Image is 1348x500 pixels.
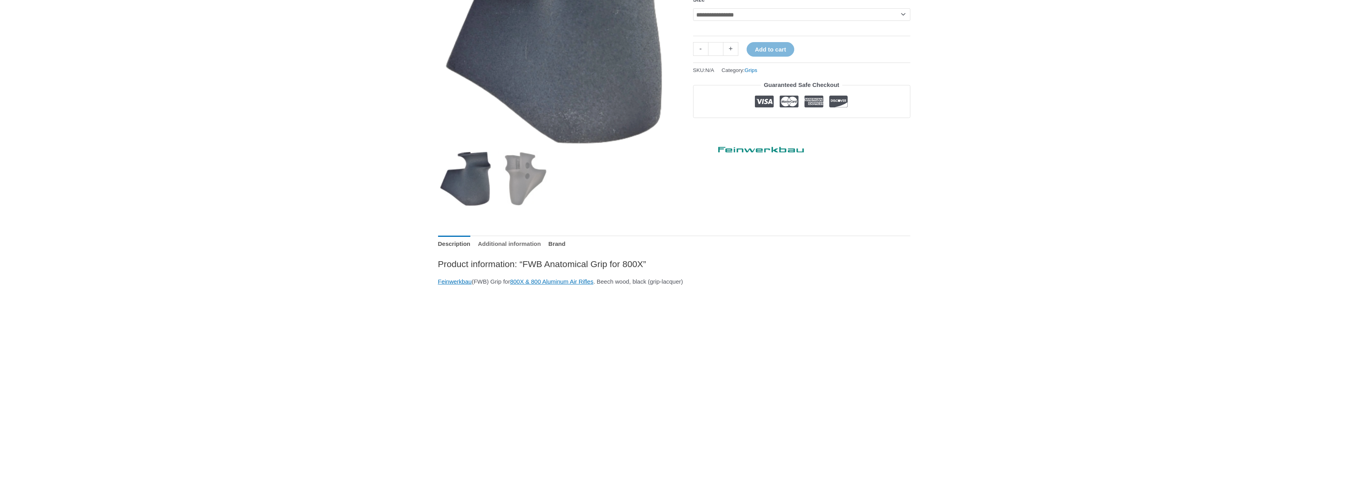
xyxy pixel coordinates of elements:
[510,278,594,285] a: 800X & 800 Aluminum Air Rifles
[747,42,794,57] button: Add to cart
[498,151,553,206] img: FWB Anatomical Grip for 800X - Image 2
[438,276,910,287] p: (FWB) Grip for . Beech wood, black (grip-lacquer)
[723,42,738,56] a: +
[721,65,757,75] span: Category:
[693,65,714,75] span: SKU:
[708,42,723,56] input: Product quantity
[478,236,541,253] a: Additional information
[745,67,757,73] a: Grips
[438,278,472,285] a: Feinwerkbau
[705,67,714,73] span: N/A
[548,236,565,253] a: Brand
[693,42,708,56] a: -
[693,139,811,156] a: Feinwerkbau
[438,151,493,206] img: FWB Anatomical Grip for 800X
[693,124,910,133] iframe: Customer reviews powered by Trustpilot
[761,79,843,90] legend: Guaranteed Safe Checkout
[438,258,910,270] h2: Product information: “FWB Anatomical Grip for 800X”
[438,236,471,253] a: Description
